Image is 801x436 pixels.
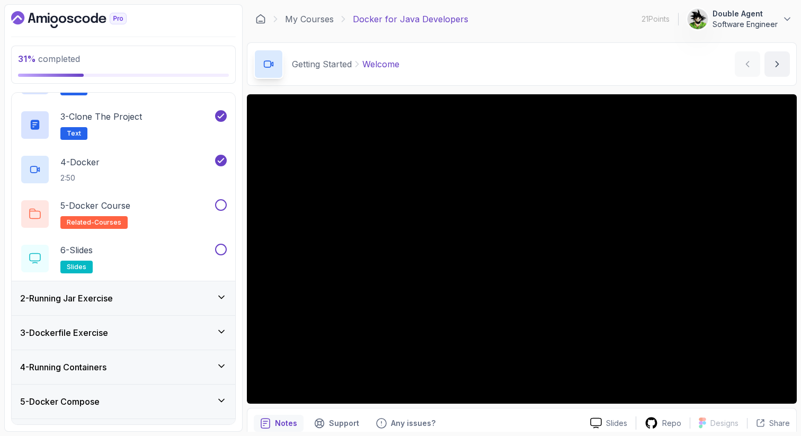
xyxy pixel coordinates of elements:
[60,244,93,256] p: 6 - Slides
[20,361,106,373] h3: 4 - Running Containers
[710,418,738,429] p: Designs
[370,415,442,432] button: Feedback button
[764,51,790,77] button: next content
[20,155,227,184] button: 4-Docker2:50
[582,417,636,429] a: Slides
[735,51,760,77] button: previous content
[662,418,681,429] p: Repo
[713,8,778,19] p: Double Agent
[606,418,627,429] p: Slides
[769,418,790,429] p: Share
[20,199,227,229] button: 5-Docker Courserelated-courses
[747,418,790,429] button: Share
[11,11,151,28] a: Dashboard
[60,173,100,183] p: 2:50
[391,418,435,429] p: Any issues?
[362,58,399,70] p: Welcome
[20,326,108,339] h3: 3 - Dockerfile Exercise
[18,54,80,64] span: completed
[12,316,235,350] button: 3-Dockerfile Exercise
[353,13,468,25] p: Docker for Java Developers
[60,110,142,123] p: 3 - Clone the Project
[12,281,235,315] button: 2-Running Jar Exercise
[308,415,366,432] button: Support button
[688,9,708,29] img: user profile image
[67,218,121,227] span: related-courses
[20,110,227,140] button: 3-Clone the ProjectText
[292,58,352,70] p: Getting Started
[18,54,36,64] span: 31 %
[636,416,690,430] a: Repo
[67,263,86,271] span: slides
[713,19,778,30] p: Software Engineer
[60,199,130,212] p: 5 - Docker Course
[20,395,100,408] h3: 5 - Docker Compose
[254,415,304,432] button: notes button
[12,385,235,419] button: 5-Docker Compose
[687,8,793,30] button: user profile imageDouble AgentSoftware Engineer
[60,156,100,168] p: 4 - Docker
[255,14,266,24] a: Dashboard
[67,129,81,138] span: Text
[285,13,334,25] a: My Courses
[247,94,797,404] iframe: 1 - Hi
[329,418,359,429] p: Support
[20,292,113,305] h3: 2 - Running Jar Exercise
[642,14,670,24] p: 21 Points
[275,418,297,429] p: Notes
[12,350,235,384] button: 4-Running Containers
[20,244,227,273] button: 6-Slidesslides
